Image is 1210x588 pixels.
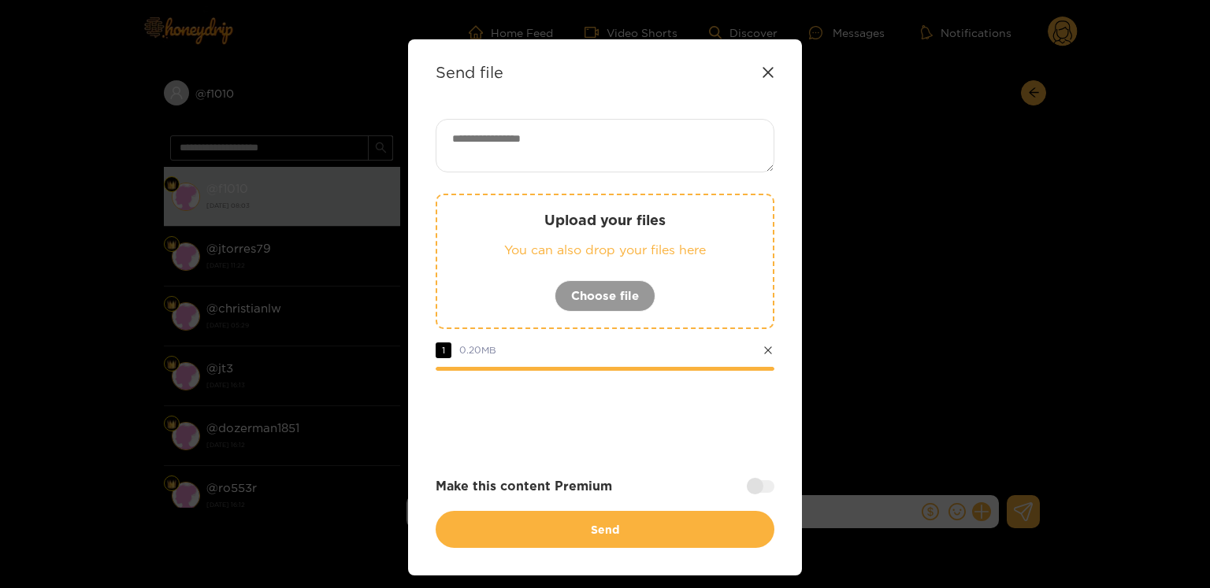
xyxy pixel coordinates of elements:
[436,342,451,358] span: 1
[469,241,741,259] p: You can also drop your files here
[459,345,496,355] span: 0.20 MB
[436,63,503,81] strong: Send file
[555,280,655,312] button: Choose file
[436,511,774,548] button: Send
[436,477,612,495] strong: Make this content Premium
[469,211,741,229] p: Upload your files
